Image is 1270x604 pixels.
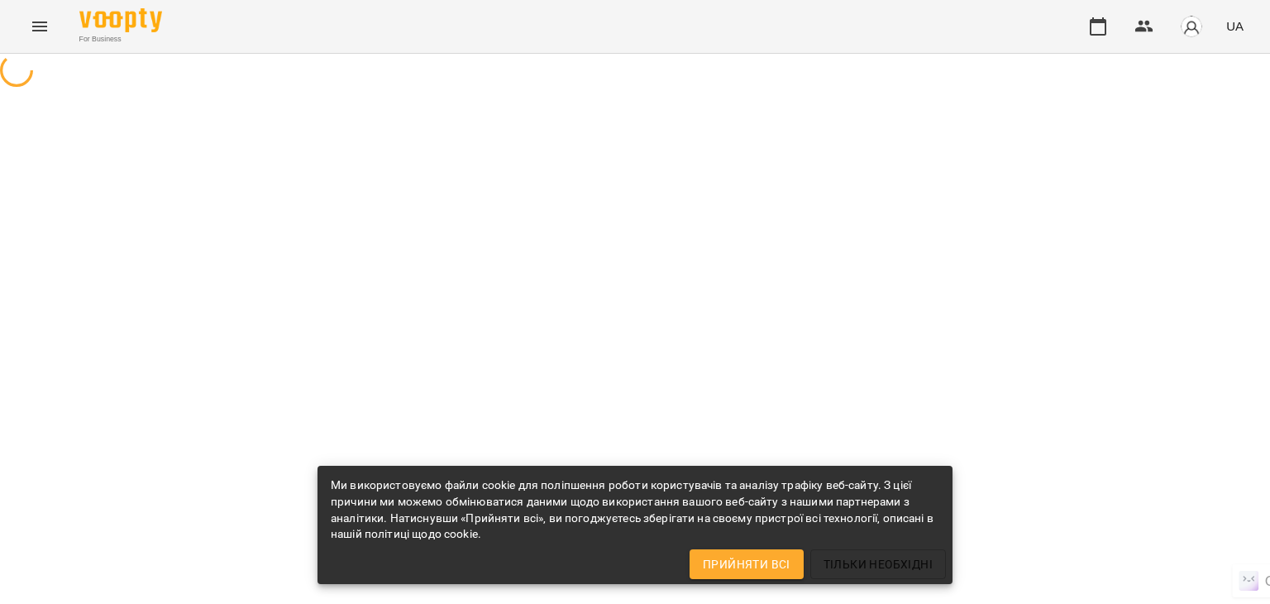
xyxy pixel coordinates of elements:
[79,8,162,32] img: Voopty Logo
[79,34,162,45] span: For Business
[1180,15,1203,38] img: avatar_s.png
[1226,17,1244,35] span: UA
[20,7,60,46] button: Menu
[1220,11,1250,41] button: UA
